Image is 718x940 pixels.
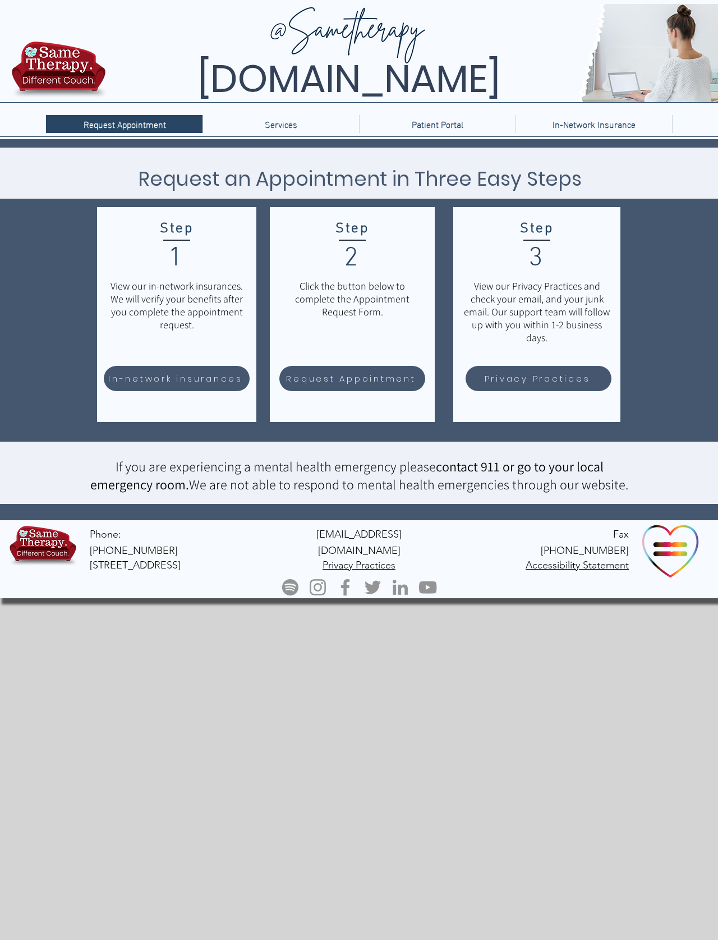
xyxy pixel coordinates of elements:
[168,242,184,275] span: 1
[316,528,402,557] a: [EMAIL_ADDRESS][DOMAIN_NAME]
[528,242,544,275] span: 3
[108,372,243,385] span: In-network insurances
[526,559,629,571] span: Accessibility Statement
[526,558,629,571] a: Accessibility Statement
[335,221,369,237] span: Step
[281,279,424,318] p: Click the button below to complete the Appointment Request Form.
[359,115,516,133] a: Patient Portal
[197,52,500,106] span: [DOMAIN_NAME]
[202,115,359,133] div: Services
[466,366,611,391] a: Privacy Practices
[7,524,79,573] img: TBH.US
[259,115,303,133] p: Services
[279,366,425,391] a: Request Appointment
[90,457,604,493] span: contact 911 or go to your local emergency room.
[307,576,329,598] img: Instagram
[84,457,635,493] p: If you are experiencing a mental health emergency please We are not able to respond to mental hea...
[641,520,701,581] img: Ally Organization
[323,558,395,571] a: Privacy Practices
[462,279,611,344] p: View our Privacy Practices and check your email, and your junk email. Our support team will follo...
[520,221,553,237] span: Step
[389,576,411,598] img: LinkedIn
[90,528,178,557] a: Phone: [PHONE_NUMBER]
[406,115,469,133] p: Patient Portal
[485,372,591,385] span: Privacy Practices
[84,164,636,194] h3: Request an Appointment in Three Easy Steps
[104,366,250,391] a: In-network insurances
[334,576,356,598] img: Facebook
[8,40,109,106] img: TBH.US
[286,372,416,385] span: Request Appointment
[516,115,672,133] a: In-Network Insurance
[323,559,395,571] span: Privacy Practices
[160,221,193,237] span: Step
[90,559,181,571] span: [STREET_ADDRESS]
[46,115,202,133] a: Request Appointment
[105,279,248,331] p: View our in-network insurances. We will verify your benefits after you complete the appointment r...
[279,576,301,598] img: Spotify
[78,115,172,133] p: Request Appointment
[362,576,384,598] img: Twitter
[279,576,439,598] ul: Social Bar
[344,242,360,275] span: 2
[417,576,439,598] img: YouTube
[547,115,641,133] p: In-Network Insurance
